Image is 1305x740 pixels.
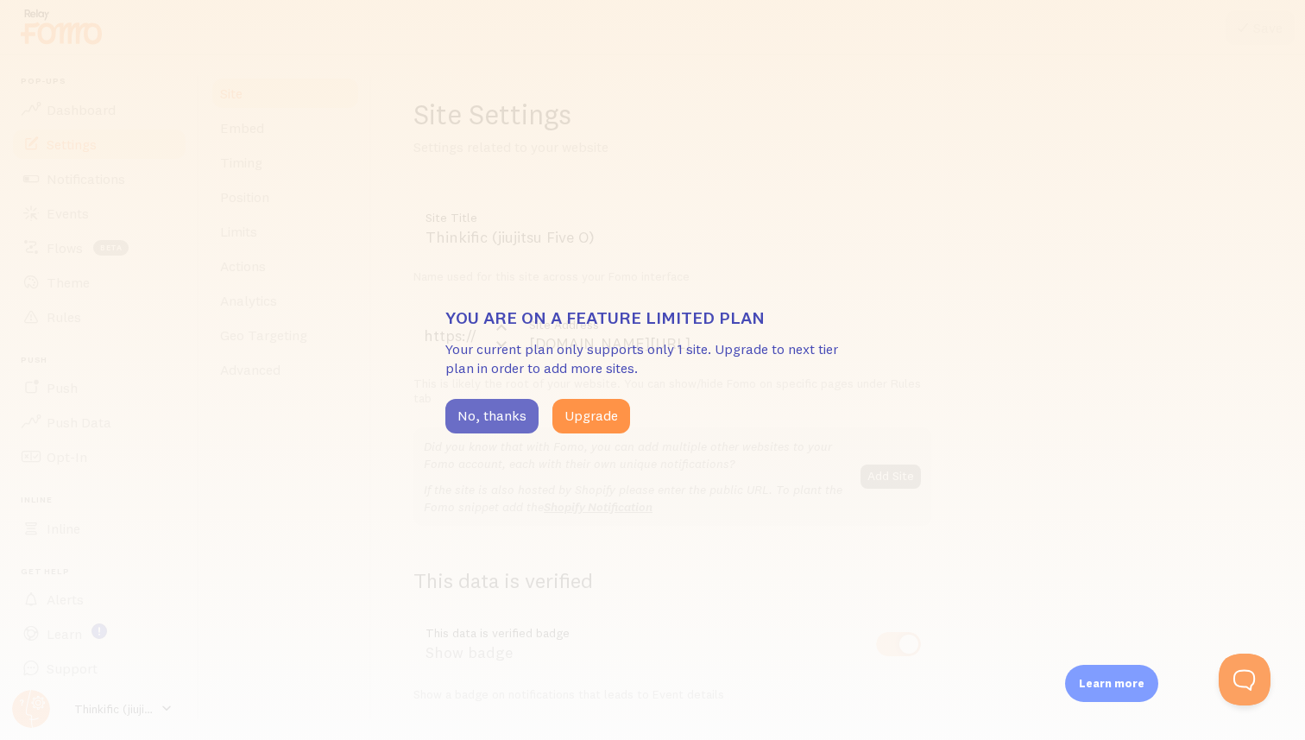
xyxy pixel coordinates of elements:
p: Your current plan only supports only 1 site. Upgrade to next tier plan in order to add more sites. [445,339,860,379]
button: No, thanks [445,399,539,433]
p: Learn more [1079,675,1144,692]
div: Learn more [1065,665,1158,702]
iframe: Help Scout Beacon - Open [1219,654,1270,705]
h3: You are on a feature limited plan [445,307,860,329]
button: Upgrade [552,399,630,433]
